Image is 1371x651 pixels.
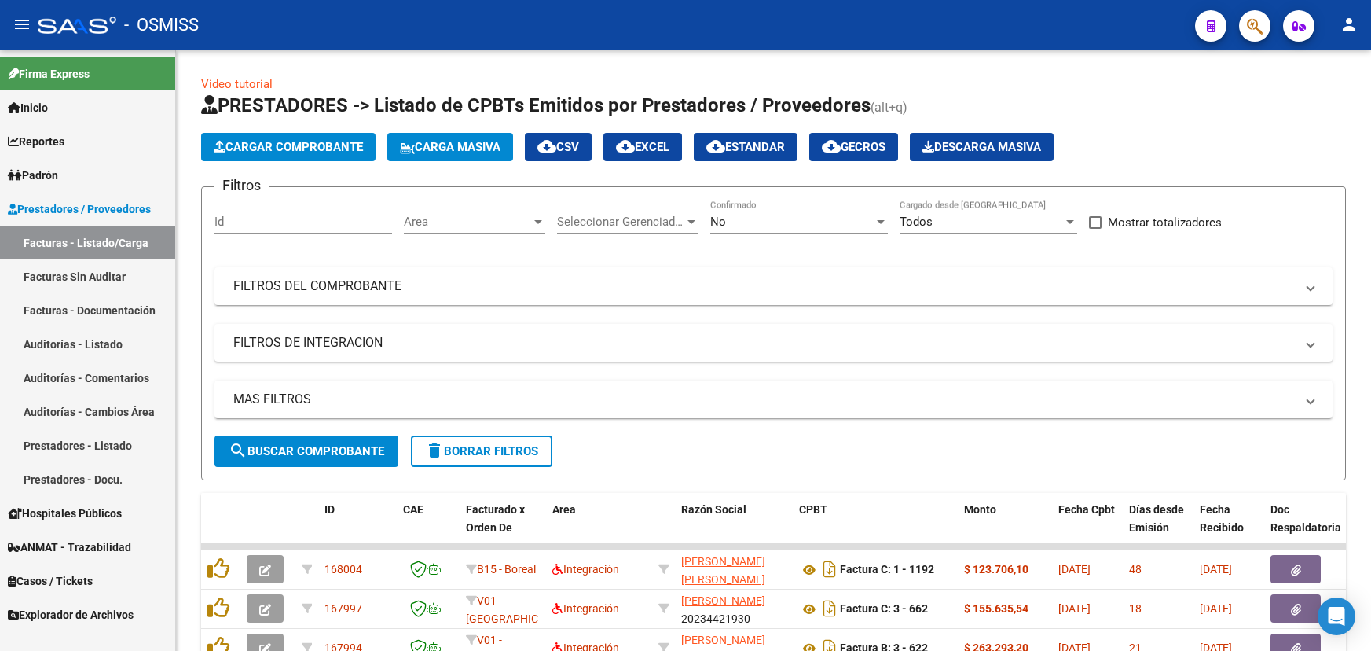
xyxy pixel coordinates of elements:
datatable-header-cell: ID [318,493,397,562]
span: Integración [552,563,619,576]
span: Padrón [8,167,58,184]
mat-panel-title: MAS FILTROS [233,391,1295,408]
span: Gecros [822,140,885,154]
strong: $ 123.706,10 [964,563,1028,576]
i: Descargar documento [819,557,840,582]
app-download-masive: Descarga masiva de comprobantes (adjuntos) [910,133,1054,161]
datatable-header-cell: Fecha Cpbt [1052,493,1123,562]
span: [PERSON_NAME] [681,634,765,646]
span: Seleccionar Gerenciador [557,215,684,229]
datatable-header-cell: Días desde Emisión [1123,493,1193,562]
span: Doc Respaldatoria [1270,503,1341,534]
span: [DATE] [1058,602,1091,615]
span: Firma Express [8,65,90,83]
button: Estandar [694,133,797,161]
span: Area [404,215,531,229]
a: Video tutorial [201,77,273,91]
strong: Factura C: 3 - 662 [840,603,928,616]
span: No [710,215,726,229]
span: Prestadores / Proveedores [8,200,151,218]
span: 48 [1129,563,1142,576]
button: Buscar Comprobante [214,436,398,467]
div: 27374197520 [681,553,786,586]
span: Mostrar totalizadores [1108,213,1222,232]
span: B15 - Boreal [477,563,536,576]
mat-icon: cloud_download [822,137,841,156]
button: EXCEL [603,133,682,161]
span: [DATE] [1200,563,1232,576]
datatable-header-cell: CAE [397,493,460,562]
span: [DATE] [1200,602,1232,615]
mat-panel-title: FILTROS DE INTEGRACION [233,334,1295,351]
div: Open Intercom Messenger [1318,598,1355,635]
datatable-header-cell: CPBT [793,493,958,562]
mat-icon: cloud_download [706,137,725,156]
mat-icon: search [229,441,247,460]
span: CPBT [799,503,827,516]
i: Descargar documento [819,596,840,621]
span: 167997 [324,602,362,615]
span: [PERSON_NAME] [681,594,765,607]
button: Borrar Filtros [411,436,552,467]
span: Fecha Recibido [1200,503,1244,534]
span: (alt+q) [871,100,907,115]
span: Casos / Tickets [8,572,93,590]
span: Borrar Filtros [425,444,538,458]
strong: $ 155.635,54 [964,602,1028,615]
span: Descarga Masiva [922,140,1041,154]
span: CSV [537,140,579,154]
span: ANMAT - Trazabilidad [8,539,131,556]
span: Todos [900,215,933,229]
span: Hospitales Públicos [8,505,122,522]
span: Integración [552,602,619,615]
mat-icon: cloud_download [616,137,635,156]
span: CAE [403,503,423,516]
span: Area [552,503,576,516]
span: Días desde Emisión [1129,503,1184,534]
button: Cargar Comprobante [201,133,376,161]
mat-icon: delete [425,441,444,460]
span: Razón Social [681,503,746,516]
mat-expansion-panel-header: MAS FILTROS [214,381,1333,418]
span: Carga Masiva [400,140,500,154]
span: 168004 [324,563,362,576]
button: Gecros [809,133,898,161]
datatable-header-cell: Doc Respaldatoria [1264,493,1358,562]
span: 18 [1129,602,1142,615]
datatable-header-cell: Area [546,493,652,562]
mat-expansion-panel-header: FILTROS DE INTEGRACION [214,324,1333,362]
datatable-header-cell: Fecha Recibido [1193,493,1264,562]
mat-icon: person [1340,15,1358,34]
span: Monto [964,503,996,516]
button: CSV [525,133,592,161]
span: PRESTADORES -> Listado de CPBTs Emitidos por Prestadores / Proveedores [201,94,871,116]
datatable-header-cell: Monto [958,493,1052,562]
mat-expansion-panel-header: FILTROS DEL COMPROBANTE [214,267,1333,305]
mat-panel-title: FILTROS DEL COMPROBANTE [233,278,1295,295]
span: [PERSON_NAME] [PERSON_NAME] [681,555,765,586]
span: - OSMISS [124,8,199,42]
span: ID [324,503,335,516]
div: 20234421930 [681,592,786,625]
datatable-header-cell: Facturado x Orden De [460,493,546,562]
span: Reportes [8,133,64,150]
h3: Filtros [214,175,269,197]
span: EXCEL [616,140,669,154]
span: Buscar Comprobante [229,444,384,458]
datatable-header-cell: Razón Social [675,493,793,562]
span: Inicio [8,99,48,116]
button: Descarga Masiva [910,133,1054,161]
span: Fecha Cpbt [1058,503,1115,516]
span: Facturado x Orden De [466,503,525,534]
span: Explorador de Archivos [8,606,134,623]
mat-icon: cloud_download [537,137,556,156]
span: [DATE] [1058,563,1091,576]
button: Carga Masiva [387,133,513,161]
span: Estandar [706,140,785,154]
strong: Factura C: 1 - 1192 [840,564,934,576]
mat-icon: menu [13,15,31,34]
span: Cargar Comprobante [214,140,363,154]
